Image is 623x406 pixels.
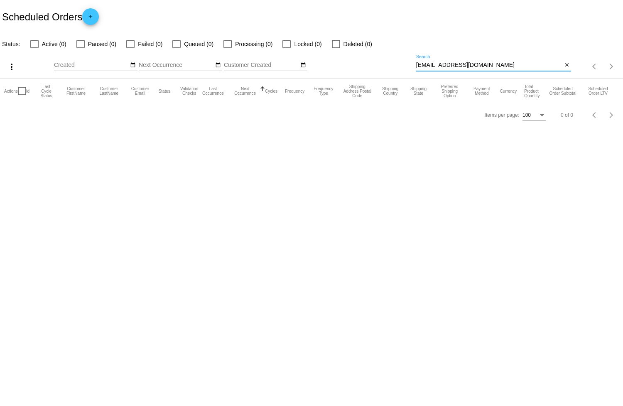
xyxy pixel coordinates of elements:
[138,39,162,49] span: Failed (0)
[343,84,372,98] button: Change sorting for ShippingPostcode
[235,39,272,49] span: Processing (0)
[586,58,603,75] button: Previous page
[88,39,116,49] span: Paused (0)
[585,86,611,96] button: Change sorting for LifetimeValue
[485,112,519,118] div: Items per page:
[159,89,170,94] button: Change sorting for Status
[294,39,321,49] span: Locked (0)
[215,62,221,69] mat-icon: date_range
[409,86,429,96] button: Change sorting for ShippingState
[522,113,546,118] mat-select: Items per page:
[54,62,129,69] input: Created
[129,86,151,96] button: Change sorting for CustomerEmail
[561,112,573,118] div: 0 of 0
[224,62,299,69] input: Customer Created
[562,61,571,70] button: Clear
[436,84,464,98] button: Change sorting for PreferredShippingOption
[184,39,213,49] span: Queued (0)
[130,62,136,69] mat-icon: date_range
[4,79,18,103] mat-header-cell: Actions
[86,14,96,24] mat-icon: add
[603,107,620,123] button: Next page
[312,86,335,96] button: Change sorting for FrequencyType
[37,84,56,98] button: Change sorting for LastProcessingCycleId
[265,89,277,94] button: Change sorting for Cycles
[548,86,577,96] button: Change sorting for Subtotal
[63,86,89,96] button: Change sorting for CustomerFirstName
[380,86,401,96] button: Change sorting for ShippingCountry
[522,112,531,118] span: 100
[524,79,548,103] mat-header-cell: Total Product Quantity
[564,62,570,69] mat-icon: close
[603,58,620,75] button: Next page
[139,62,213,69] input: Next Occurrence
[285,89,304,94] button: Change sorting for Frequency
[471,86,493,96] button: Change sorting for PaymentMethod.Type
[2,8,99,25] h2: Scheduled Orders
[96,86,122,96] button: Change sorting for CustomerLastName
[7,62,17,72] mat-icon: more_vert
[42,39,66,49] span: Active (0)
[586,107,603,123] button: Previous page
[416,62,563,69] input: Search
[201,86,225,96] button: Change sorting for LastOccurrenceUtc
[233,86,258,96] button: Change sorting for NextOccurrenceUtc
[2,41,20,47] span: Status:
[500,89,517,94] button: Change sorting for CurrencyIso
[178,79,201,103] mat-header-cell: Validation Checks
[343,39,372,49] span: Deleted (0)
[26,89,29,94] button: Change sorting for Id
[300,62,306,69] mat-icon: date_range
